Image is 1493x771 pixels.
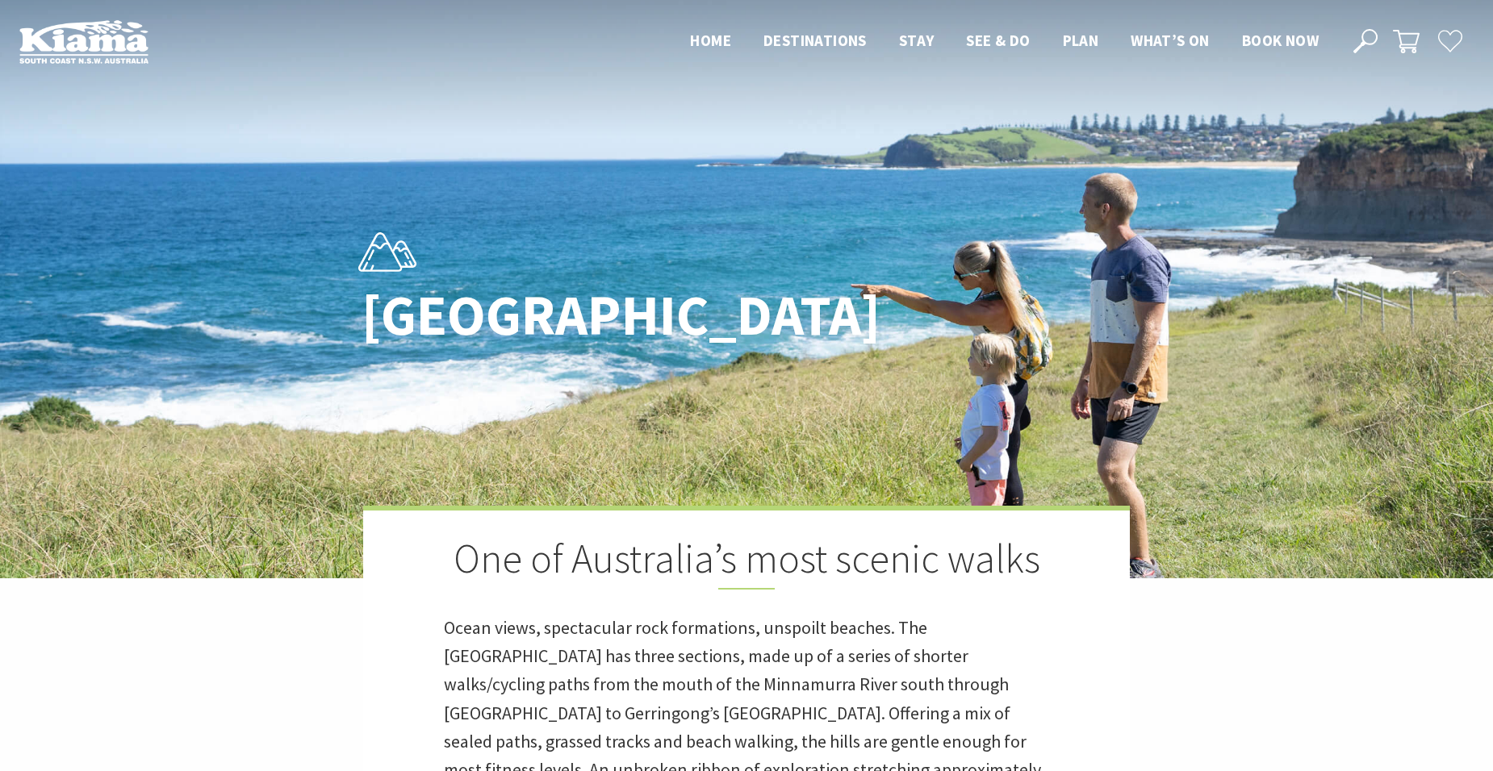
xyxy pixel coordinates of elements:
[763,31,867,50] span: Destinations
[674,28,1335,55] nav: Main Menu
[444,535,1049,590] h2: One of Australia’s most scenic walks
[1063,31,1099,50] span: Plan
[19,19,148,64] img: Kiama Logo
[966,31,1030,50] span: See & Do
[362,284,818,346] h1: [GEOGRAPHIC_DATA]
[899,31,935,50] span: Stay
[1131,31,1210,50] span: What’s On
[690,31,731,50] span: Home
[1242,31,1319,50] span: Book now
